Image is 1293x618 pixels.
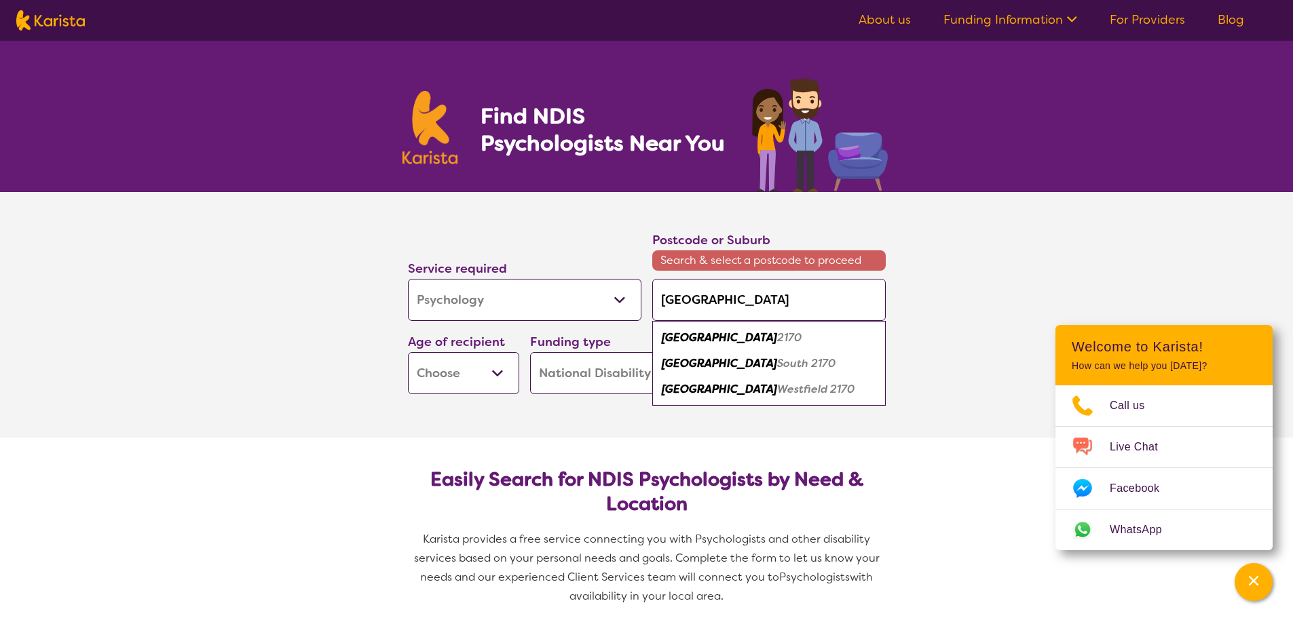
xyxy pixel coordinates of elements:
[1218,12,1244,28] a: Blog
[652,279,886,321] input: Type
[1055,385,1273,550] ul: Choose channel
[659,376,879,402] div: Liverpool Westfield 2170
[408,260,507,277] label: Service required
[652,232,770,248] label: Postcode or Suburb
[402,91,458,164] img: Karista logo
[1055,325,1273,550] div: Channel Menu
[777,382,855,396] em: Westfield 2170
[1072,360,1256,372] p: How can we help you [DATE]?
[662,330,777,345] em: [GEOGRAPHIC_DATA]
[662,356,777,370] em: [GEOGRAPHIC_DATA]
[419,467,875,516] h2: Easily Search for NDIS Psychologists by Need & Location
[1110,437,1174,457] span: Live Chat
[481,102,732,157] h1: Find NDIS Psychologists Near You
[779,570,850,584] span: Psychologists
[1110,478,1176,499] span: Facebook
[530,334,611,350] label: Funding type
[16,10,85,31] img: Karista logo
[747,73,891,192] img: psychology
[659,351,879,376] div: Liverpool South 2170
[652,250,886,271] span: Search & select a postcode to proceed
[1110,395,1161,416] span: Call us
[777,356,836,370] em: South 2170
[1110,520,1178,540] span: WhatsApp
[662,382,777,396] em: [GEOGRAPHIC_DATA]
[659,325,879,351] div: Liverpool 2170
[777,330,802,345] em: 2170
[414,532,882,584] span: Karista provides a free service connecting you with Psychologists and other disability services b...
[943,12,1077,28] a: Funding Information
[1235,563,1273,601] button: Channel Menu
[1110,12,1185,28] a: For Providers
[859,12,911,28] a: About us
[1055,509,1273,550] a: Web link opens in a new tab.
[1072,339,1256,355] h2: Welcome to Karista!
[408,334,505,350] label: Age of recipient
